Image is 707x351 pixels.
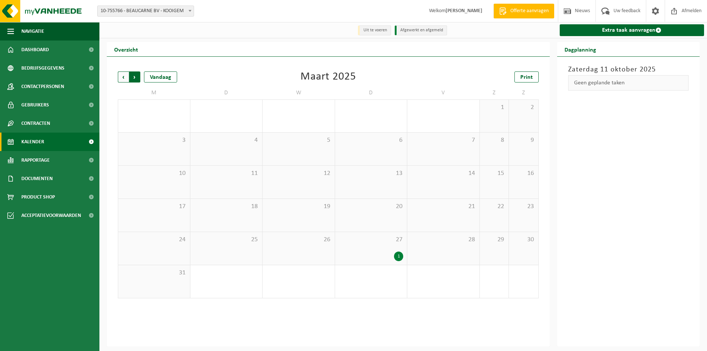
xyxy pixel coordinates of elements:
[480,86,509,99] td: Z
[446,8,482,14] strong: [PERSON_NAME]
[300,71,356,83] div: Maart 2025
[194,136,259,144] span: 4
[411,203,476,211] span: 21
[339,136,404,144] span: 6
[194,169,259,178] span: 11
[107,42,145,56] h2: Overzicht
[194,236,259,244] span: 25
[339,169,404,178] span: 13
[513,203,534,211] span: 23
[21,133,44,151] span: Kalender
[21,151,50,169] span: Rapportage
[118,86,190,99] td: M
[21,169,53,188] span: Documenten
[98,6,194,16] span: 10-755766 - BEAUCARNE BV - KOOIGEM
[122,169,186,178] span: 10
[335,86,408,99] td: D
[560,24,704,36] a: Extra taak aanvragen
[266,236,331,244] span: 26
[493,4,554,18] a: Offerte aanvragen
[407,86,480,99] td: V
[514,71,539,83] a: Print
[21,77,64,96] span: Contactpersonen
[513,136,534,144] span: 9
[339,236,404,244] span: 27
[568,64,689,75] h3: Zaterdag 11 oktober 2025
[339,203,404,211] span: 20
[483,136,505,144] span: 8
[266,203,331,211] span: 19
[395,25,447,35] li: Afgewerkt en afgemeld
[263,86,335,99] td: W
[122,203,186,211] span: 17
[513,169,534,178] span: 16
[483,103,505,112] span: 1
[118,71,129,83] span: Vorige
[21,41,49,59] span: Dashboard
[509,7,551,15] span: Offerte aanvragen
[266,136,331,144] span: 5
[122,236,186,244] span: 24
[21,22,44,41] span: Navigatie
[21,188,55,206] span: Product Shop
[568,75,689,91] div: Geen geplande taken
[21,114,50,133] span: Contracten
[394,252,403,261] div: 1
[557,42,604,56] h2: Dagplanning
[411,136,476,144] span: 7
[122,136,186,144] span: 3
[513,103,534,112] span: 2
[129,71,140,83] span: Volgende
[144,71,177,83] div: Vandaag
[509,86,538,99] td: Z
[411,169,476,178] span: 14
[358,25,391,35] li: Uit te voeren
[97,6,194,17] span: 10-755766 - BEAUCARNE BV - KOOIGEM
[411,236,476,244] span: 28
[513,236,534,244] span: 30
[21,96,49,114] span: Gebruikers
[520,74,533,80] span: Print
[21,206,81,225] span: Acceptatievoorwaarden
[266,169,331,178] span: 12
[21,59,64,77] span: Bedrijfsgegevens
[122,269,186,277] span: 31
[483,203,505,211] span: 22
[483,169,505,178] span: 15
[483,236,505,244] span: 29
[190,86,263,99] td: D
[194,203,259,211] span: 18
